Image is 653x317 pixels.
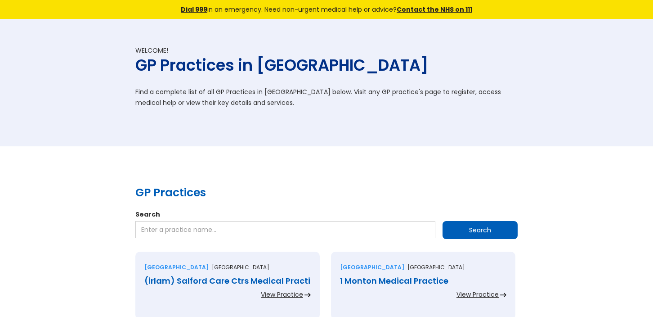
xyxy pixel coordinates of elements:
[144,276,311,285] div: (irlam) Salford Care Ctrs Medical Practi
[135,185,518,201] h2: GP Practices
[397,5,472,14] a: Contact the NHS on 111
[144,263,209,272] div: [GEOGRAPHIC_DATA]
[407,263,465,272] p: [GEOGRAPHIC_DATA]
[456,290,499,299] div: View Practice
[135,86,518,108] p: Find a complete list of all GP Practices in [GEOGRAPHIC_DATA] below. Visit any GP practice's page...
[443,221,518,239] input: Search
[340,263,404,272] div: [GEOGRAPHIC_DATA]
[212,263,269,272] p: [GEOGRAPHIC_DATA]
[135,210,518,219] label: Search
[135,46,518,55] div: Welcome!
[181,5,207,14] a: Dial 999
[135,55,518,75] h1: GP Practices in [GEOGRAPHIC_DATA]
[135,221,435,238] input: Enter a practice name…
[120,5,533,14] div: in an emergency. Need non-urgent medical help or advice?
[340,276,506,285] div: 1 Monton Medical Practice
[261,290,303,299] div: View Practice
